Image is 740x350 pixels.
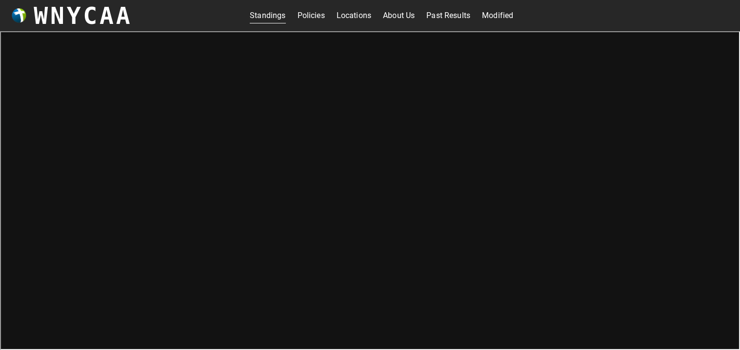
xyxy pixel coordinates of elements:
[250,8,285,23] a: Standings
[426,8,470,23] a: Past Results
[482,8,513,23] a: Modified
[298,8,325,23] a: Policies
[383,8,415,23] a: About Us
[337,8,371,23] a: Locations
[34,2,132,29] h3: WNYCAA
[12,8,26,23] img: wnycaaBall.png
